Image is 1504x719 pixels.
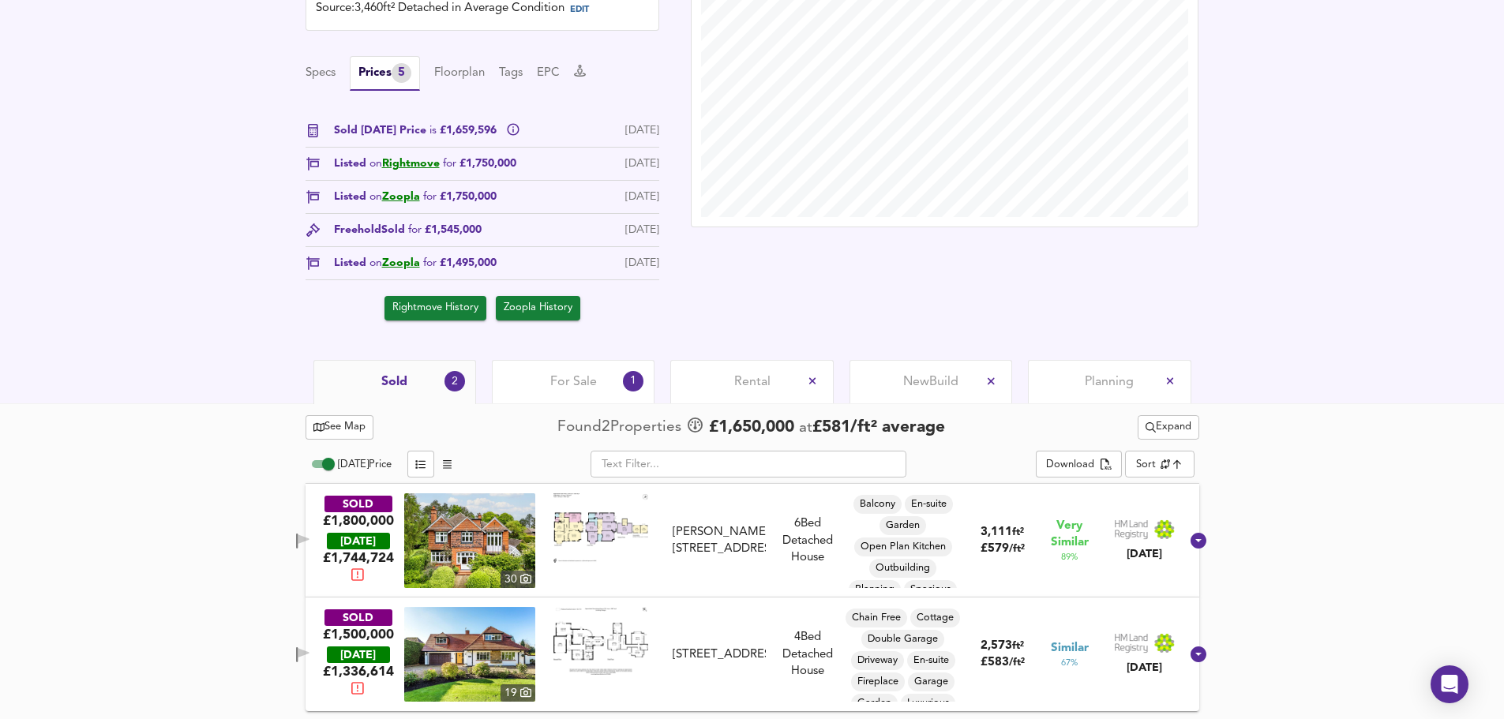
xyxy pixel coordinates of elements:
div: 2 [444,371,465,391]
img: Land Registry [1114,633,1176,653]
div: Double Garage [861,630,944,649]
button: Prices5 [350,56,420,91]
div: Fireplace [851,672,905,691]
span: Chain Free [846,611,907,625]
span: Balcony [853,497,902,511]
span: is [429,125,437,136]
img: Floorplan [553,607,648,675]
span: Similar [1051,640,1089,657]
span: Sold £1,545,000 [381,222,482,238]
svg: Show Details [1189,645,1208,664]
span: Garage [908,675,955,689]
div: Garage [908,672,955,691]
div: Download [1046,456,1094,474]
a: Rightmove [382,158,440,169]
div: Balcony [853,495,902,514]
span: For Sale [550,373,597,391]
div: Chain Free [846,609,907,627]
button: Expand [1138,415,1199,440]
span: for [423,191,437,202]
span: 3,111 [981,526,1012,538]
span: ft² [1012,641,1024,651]
span: Listed £1,495,000 [334,255,497,271]
button: EPC [537,65,560,82]
div: [DATE] [327,533,390,549]
span: £ 583 [981,657,1025,668]
div: [DATE] [1114,660,1176,676]
button: Rightmove History [384,296,486,320]
div: Outbuilding [869,559,936,578]
span: Luxurious [901,696,955,710]
span: Fireplace [851,675,905,689]
div: SOLD [324,609,392,626]
span: Double Garage [861,632,944,646]
span: Cottage [910,611,960,625]
span: New Build [903,373,958,391]
div: En-suite [905,495,953,514]
div: £1,800,000 [323,512,394,530]
span: Very Similar [1051,518,1089,551]
div: SOLD£1,500,000 [DATE]£1,336,614property thumbnail 19 Floorplan[STREET_ADDRESS]4Bed Detached House... [306,597,1199,711]
div: Freehold [334,222,482,238]
span: for [443,158,456,169]
span: £ 1,744,724 [323,549,394,586]
div: [DATE] [625,155,659,172]
span: Expand [1146,418,1191,436]
div: Cottage [910,609,960,627]
span: on [369,191,382,202]
span: 89 % [1061,551,1078,564]
div: Garden [851,694,898,713]
span: for [423,257,437,268]
span: £ 579 [981,543,1025,555]
span: Rental [734,373,771,391]
img: property thumbnail [404,493,535,588]
button: Download [1036,451,1122,477]
a: property thumbnail 19 [404,607,535,702]
button: Zoopla History [496,296,580,320]
div: [DATE] [1114,546,1176,562]
span: Open Plan Kitchen [854,540,952,554]
div: SOLD [324,496,392,512]
div: split button [1036,451,1122,477]
div: 5 [392,63,411,83]
span: on [369,257,382,268]
div: split button [1138,415,1199,440]
div: [DATE] [625,222,659,238]
span: En-suite [907,653,955,668]
div: En-suite [907,651,955,670]
div: [PERSON_NAME][STREET_ADDRESS] [673,524,765,558]
div: [DATE] [327,646,390,663]
div: [DATE] [625,255,659,271]
span: EDIT [570,6,589,14]
div: 6 Bed Detached House [772,515,843,566]
span: Garden [880,519,926,533]
span: En-suite [905,497,953,511]
div: Prices [358,63,411,83]
input: Text Filter... [591,451,906,477]
div: Open Plan Kitchen [854,537,952,556]
div: [STREET_ADDRESS] [673,646,765,663]
img: Land Registry [1114,519,1176,540]
div: 19 [501,684,535,702]
button: Tags [499,65,523,82]
div: Spacious [904,580,957,599]
span: Sold [381,373,407,391]
span: 2,573 [981,640,1012,652]
span: Listed £1,750,000 [334,189,497,205]
span: Planning [1085,373,1134,391]
span: Rightmove History [392,299,478,317]
a: Zoopla [382,191,420,202]
span: Sold [DATE] Price £1,659,596 [334,122,500,139]
span: See Map [313,418,366,436]
a: property thumbnail 30 [404,493,535,588]
span: / ft² [1009,657,1025,668]
span: for [408,224,422,235]
span: Outbuilding [869,561,936,575]
span: / ft² [1009,544,1025,554]
span: £ 1,650,000 [709,416,794,440]
span: Driveway [851,653,904,668]
div: Driveway [851,651,904,670]
div: Luxurious [901,694,955,713]
span: Zoopla History [504,299,572,317]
